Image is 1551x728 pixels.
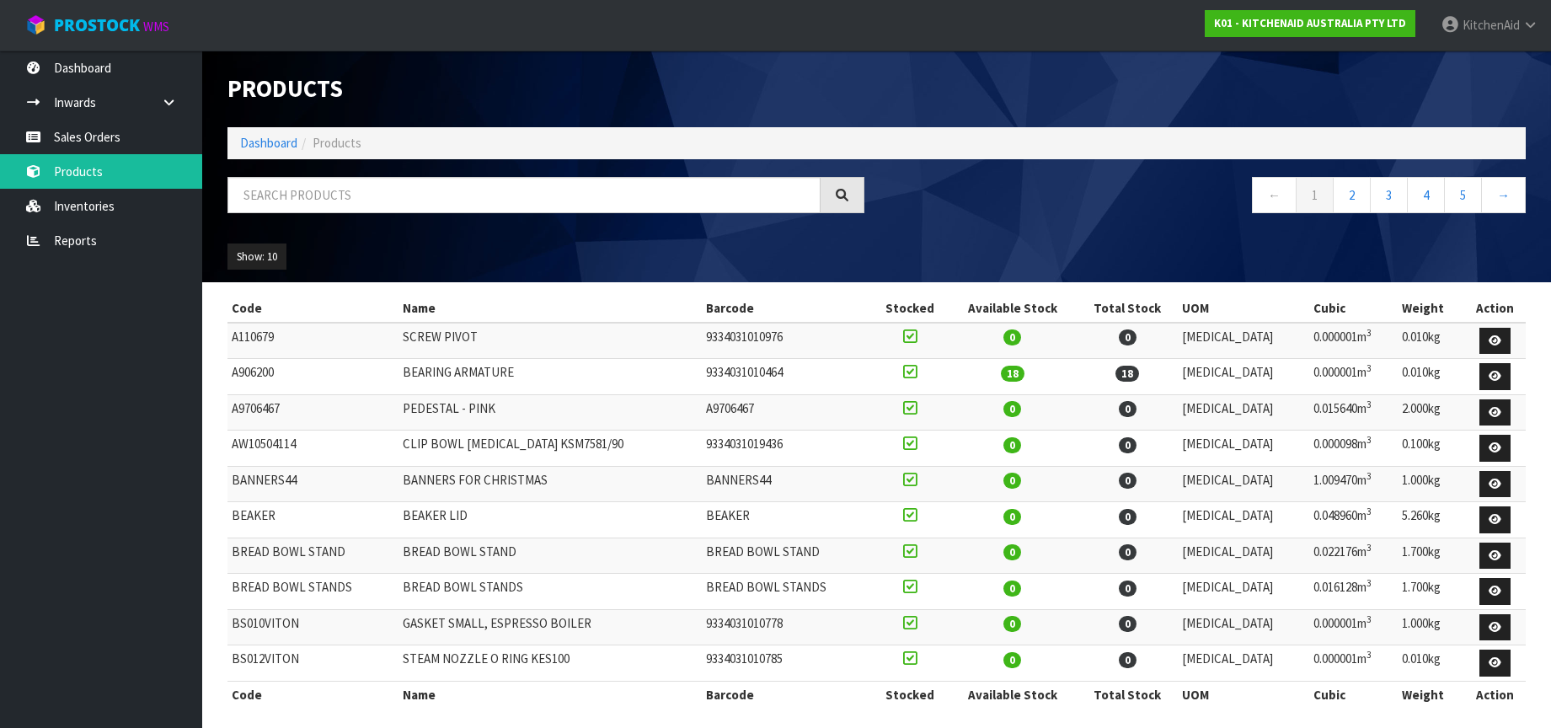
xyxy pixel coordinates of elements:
[1309,645,1398,682] td: 0.000001m
[1119,509,1137,525] span: 0
[702,323,873,359] td: 9334031010976
[1003,616,1021,632] span: 0
[240,135,297,151] a: Dashboard
[1178,502,1309,538] td: [MEDICAL_DATA]
[1178,431,1309,467] td: [MEDICAL_DATA]
[227,177,821,213] input: Search products
[872,681,948,708] th: Stocked
[227,466,398,502] td: BANNERS44
[227,645,398,682] td: BS012VITON
[702,645,873,682] td: 9334031010785
[227,431,398,467] td: AW10504114
[1119,473,1137,489] span: 0
[1003,652,1021,668] span: 0
[1398,323,1464,359] td: 0.010kg
[1119,581,1137,597] span: 0
[1464,295,1526,322] th: Action
[1366,434,1372,446] sup: 3
[398,359,702,395] td: BEARING ARMATURE
[1178,574,1309,610] td: [MEDICAL_DATA]
[1398,466,1464,502] td: 1.000kg
[1444,177,1482,213] a: 5
[702,295,873,322] th: Barcode
[702,431,873,467] td: 9334031019436
[1398,681,1464,708] th: Weight
[1115,366,1139,382] span: 18
[1366,542,1372,554] sup: 3
[1178,323,1309,359] td: [MEDICAL_DATA]
[1078,681,1178,708] th: Total Stock
[398,538,702,574] td: BREAD BOWL STAND
[227,574,398,610] td: BREAD BOWL STANDS
[1398,574,1464,610] td: 1.700kg
[1119,329,1137,345] span: 0
[1003,329,1021,345] span: 0
[1398,609,1464,645] td: 1.000kg
[1333,177,1371,213] a: 2
[1309,431,1398,467] td: 0.000098m
[1366,470,1372,482] sup: 3
[227,681,398,708] th: Code
[1003,544,1021,560] span: 0
[1178,538,1309,574] td: [MEDICAL_DATA]
[1481,177,1526,213] a: →
[1464,681,1526,708] th: Action
[1178,295,1309,322] th: UOM
[398,574,702,610] td: BREAD BOWL STANDS
[1309,538,1398,574] td: 0.022176m
[227,76,864,102] h1: Products
[702,359,873,395] td: 9334031010464
[1366,506,1372,517] sup: 3
[227,609,398,645] td: BS010VITON
[1119,544,1137,560] span: 0
[1178,466,1309,502] td: [MEDICAL_DATA]
[1366,577,1372,589] sup: 3
[1309,359,1398,395] td: 0.000001m
[1178,609,1309,645] td: [MEDICAL_DATA]
[398,502,702,538] td: BEAKER LID
[227,502,398,538] td: BEAKER
[398,466,702,502] td: BANNERS FOR CHRISTMAS
[143,19,169,35] small: WMS
[1119,437,1137,453] span: 0
[1309,681,1398,708] th: Cubic
[398,681,702,708] th: Name
[1398,359,1464,395] td: 0.010kg
[702,538,873,574] td: BREAD BOWL STAND
[1078,295,1178,322] th: Total Stock
[398,609,702,645] td: GASKET SMALL, ESPRESSO BOILER
[1309,394,1398,431] td: 0.015640m
[948,681,1078,708] th: Available Stock
[948,295,1078,322] th: Available Stock
[702,394,873,431] td: A9706467
[1366,362,1372,374] sup: 3
[1398,645,1464,682] td: 0.010kg
[1366,613,1372,625] sup: 3
[398,295,702,322] th: Name
[227,394,398,431] td: A9706467
[1366,649,1372,661] sup: 3
[1003,473,1021,489] span: 0
[1119,652,1137,668] span: 0
[1003,437,1021,453] span: 0
[227,359,398,395] td: A906200
[227,323,398,359] td: A110679
[1309,609,1398,645] td: 0.000001m
[872,295,948,322] th: Stocked
[398,431,702,467] td: CLIP BOWL [MEDICAL_DATA] KSM7581/90
[1001,366,1024,382] span: 18
[1252,177,1297,213] a: ←
[702,681,873,708] th: Barcode
[1178,394,1309,431] td: [MEDICAL_DATA]
[398,323,702,359] td: SCREW PIVOT
[1178,681,1309,708] th: UOM
[702,574,873,610] td: BREAD BOWL STANDS
[398,645,702,682] td: STEAM NOZZLE O RING KES100
[890,177,1527,218] nav: Page navigation
[25,14,46,35] img: cube-alt.png
[1398,394,1464,431] td: 2.000kg
[1214,16,1406,30] strong: K01 - KITCHENAID AUSTRALIA PTY LTD
[1309,502,1398,538] td: 0.048960m
[1463,17,1520,33] span: KitchenAid
[702,502,873,538] td: BEAKER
